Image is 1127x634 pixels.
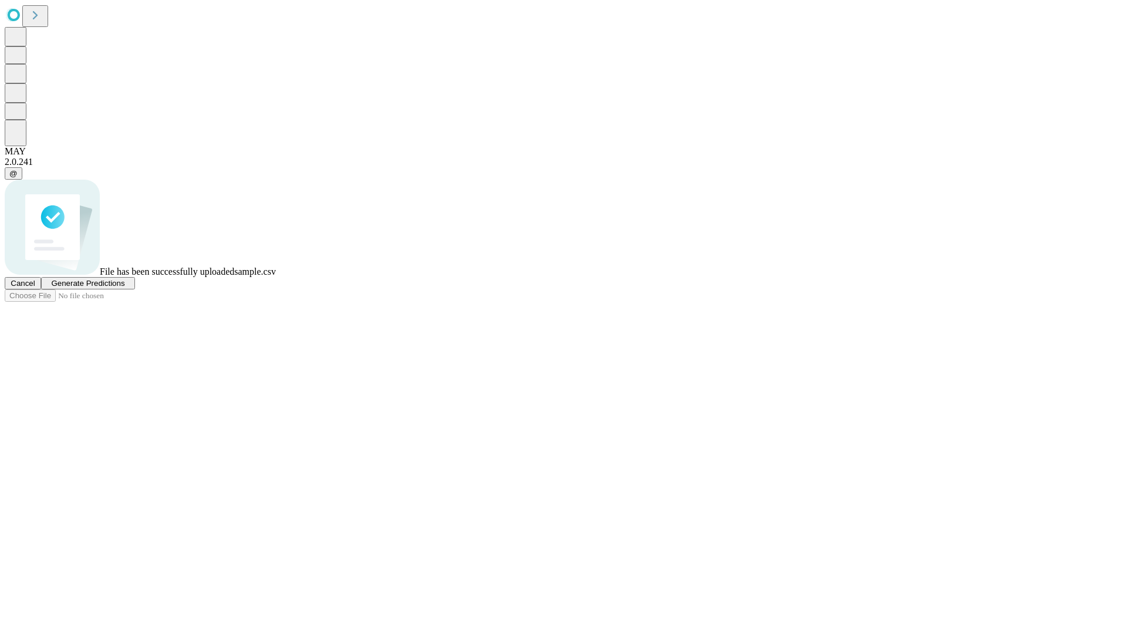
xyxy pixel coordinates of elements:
span: Generate Predictions [51,279,124,288]
div: 2.0.241 [5,157,1122,167]
span: @ [9,169,18,178]
span: Cancel [11,279,35,288]
button: Generate Predictions [41,277,135,289]
button: @ [5,167,22,180]
span: File has been successfully uploaded [100,267,234,276]
button: Cancel [5,277,41,289]
div: MAY [5,146,1122,157]
span: sample.csv [234,267,276,276]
